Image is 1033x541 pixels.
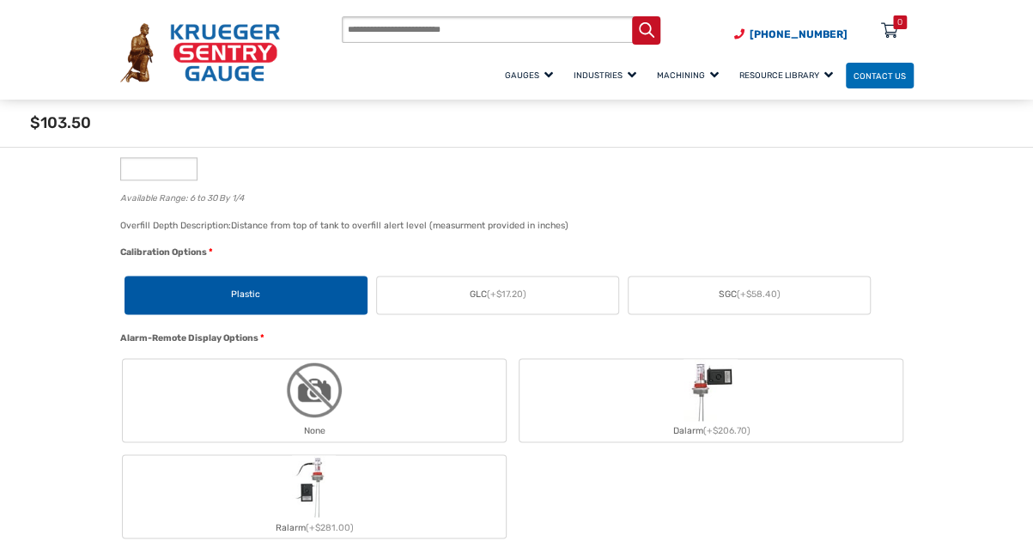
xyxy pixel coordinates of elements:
span: SGC [719,288,781,301]
span: Gauges [505,70,553,80]
div: Ralarm [123,517,506,538]
label: Dalarm [520,359,902,441]
span: Resource Library [739,70,833,80]
a: Industries [566,60,649,90]
a: Resource Library [732,60,846,90]
a: Phone Number (920) 434-8860 [734,27,848,42]
span: Alarm-Remote Display Options [120,332,258,343]
img: Krueger Sentry Gauge [120,23,280,82]
label: None [123,359,506,441]
span: (+$58.40) [737,289,781,300]
div: Available Range: 6 to 30 By 1/4 [120,188,905,204]
a: Contact Us [846,63,914,89]
label: Ralarm [123,455,506,538]
abbr: required [209,246,213,259]
span: (+$206.70) [703,425,750,436]
span: Calibration Options [120,246,207,258]
span: GLC [469,288,526,301]
a: Gauges [497,60,566,90]
span: (+$17.20) [486,289,526,300]
div: Dalarm [520,421,902,441]
span: Overfill Depth Description: [120,220,231,231]
span: $103.50 [30,113,91,132]
span: [PHONE_NUMBER] [750,28,848,40]
span: (+$281.00) [306,521,354,532]
span: Contact Us [854,70,906,80]
span: Industries [574,70,636,80]
div: Distance from top of tank to overfill alert level (measurment provided in inches) [231,220,568,231]
a: Machining [649,60,732,90]
div: None [123,421,506,441]
div: 0 [897,15,902,29]
span: Plastic [231,288,260,301]
abbr: required [260,331,264,345]
span: Machining [657,70,719,80]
